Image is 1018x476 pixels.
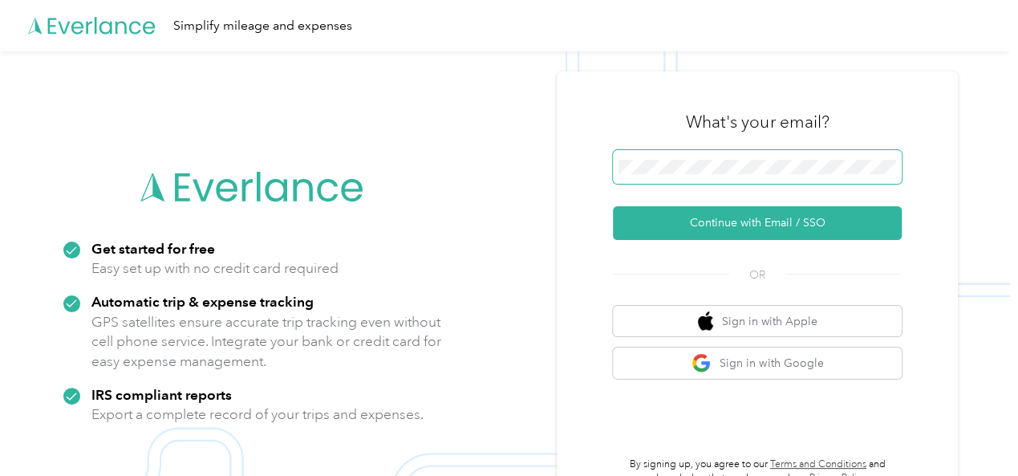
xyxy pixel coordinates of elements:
[692,353,712,373] img: google logo
[91,312,442,372] p: GPS satellites ensure accurate trip tracking even without cell phone service. Integrate your bank...
[613,206,902,240] button: Continue with Email / SSO
[686,111,829,133] h3: What's your email?
[91,405,424,425] p: Export a complete record of your trips and expenses.
[729,266,785,283] span: OR
[698,311,714,332] img: apple logo
[91,386,232,403] strong: IRS compliant reports
[770,458,866,470] a: Terms and Conditions
[613,348,902,379] button: google logoSign in with Google
[91,258,339,279] p: Easy set up with no credit card required
[91,293,314,310] strong: Automatic trip & expense tracking
[91,240,215,257] strong: Get started for free
[173,16,352,36] div: Simplify mileage and expenses
[613,306,902,337] button: apple logoSign in with Apple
